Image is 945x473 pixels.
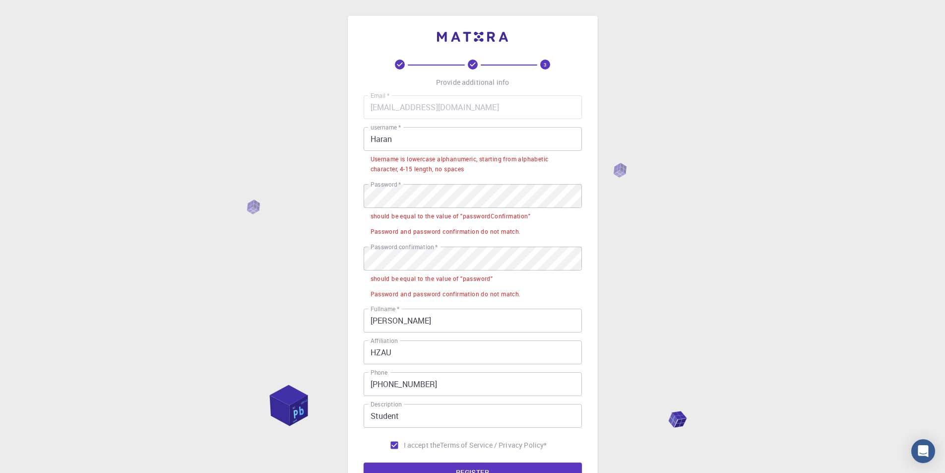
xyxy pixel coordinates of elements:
[911,439,935,463] div: Open Intercom Messenger
[440,440,547,450] a: Terms of Service / Privacy Policy*
[371,91,389,100] label: Email
[371,123,401,132] label: username
[371,180,401,189] label: Password
[371,305,399,313] label: Fullname
[440,440,547,450] p: Terms of Service / Privacy Policy *
[371,211,531,221] div: should be equal to the value of "passwordConfirmation"
[371,400,402,408] label: Description
[371,289,521,299] div: Password and password confirmation do not match.
[371,337,397,345] label: Affiliation
[404,440,441,450] span: I accept the
[371,368,387,377] label: Phone
[544,61,547,68] text: 3
[371,243,438,251] label: Password confirmation
[371,227,521,237] div: Password and password confirmation do not match.
[371,154,575,174] div: Username is lowercase alphanumeric, starting from alphabetic character, 4-15 length, no spaces
[371,274,493,284] div: should be equal to the value of "password"
[436,77,509,87] p: Provide additional info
